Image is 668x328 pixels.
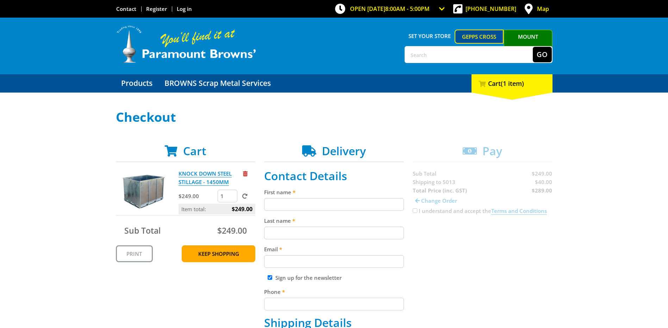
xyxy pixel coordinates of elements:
span: Set your store [405,30,455,42]
a: Go to the registration page [146,5,167,12]
span: $249.00 [232,204,252,214]
button: Go [533,47,552,62]
span: $249.00 [217,225,247,236]
p: Item total: [179,204,255,214]
input: Please enter your last name. [264,227,404,239]
label: Email [264,245,404,253]
label: Last name [264,216,404,225]
a: Gepps Cross [455,30,504,44]
span: Cart [183,143,206,158]
label: First name [264,188,404,196]
input: Please enter your first name. [264,198,404,211]
a: Log in [177,5,192,12]
a: Go to the Products page [116,74,158,93]
div: Cart [472,74,552,93]
input: Please enter your telephone number. [264,298,404,310]
span: OPEN [DATE] [350,5,430,13]
label: Sign up for the newsletter [275,274,342,281]
input: Please enter your email address. [264,255,404,268]
img: Paramount Browns' [116,25,257,64]
label: Phone [264,288,404,296]
a: Keep Shopping [182,245,255,262]
a: Go to the BROWNS Scrap Metal Services page [159,74,276,93]
span: 8:00am - 5:00pm [385,5,430,13]
span: Sub Total [124,225,161,236]
a: Print [116,245,153,262]
p: $249.00 [179,192,216,200]
span: (1 item) [501,79,524,88]
input: Search [405,47,533,62]
a: Remove from cart [243,170,248,177]
a: Mount [PERSON_NAME] [504,30,552,56]
h2: Contact Details [264,169,404,183]
a: KNOCK DOWN STEEL STILLAGE - 1450MM [179,170,232,186]
h1: Checkout [116,110,552,124]
span: Delivery [322,143,366,158]
a: Go to the Contact page [116,5,136,12]
img: KNOCK DOWN STEEL STILLAGE - 1450MM [123,169,165,212]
